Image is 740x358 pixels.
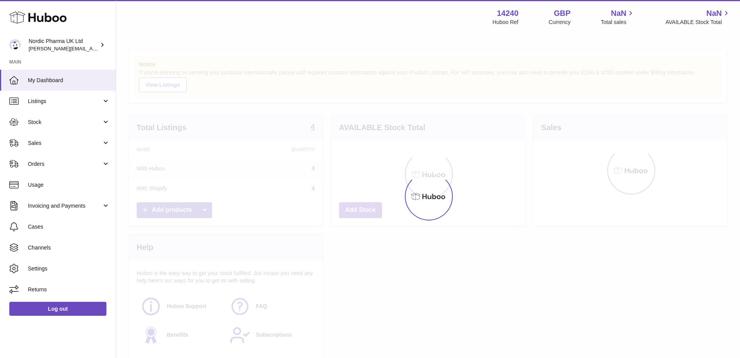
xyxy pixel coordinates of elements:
span: Usage [28,181,110,189]
span: Sales [28,139,102,147]
span: Settings [28,265,110,272]
div: Currency [549,19,571,26]
span: My Dashboard [28,77,110,84]
span: AVAILABLE Stock Total [665,19,731,26]
span: [PERSON_NAME][EMAIL_ADDRESS][DOMAIN_NAME] [29,45,155,52]
strong: 14240 [497,8,519,19]
span: Channels [28,244,110,251]
a: NaN AVAILABLE Stock Total [665,8,731,26]
img: joe.plant@parapharmdev.com [9,39,21,51]
span: Listings [28,98,102,105]
span: Orders [28,160,102,168]
a: Log out [9,302,106,316]
div: Nordic Pharma UK Ltd [29,38,98,52]
div: Huboo Ref [493,19,519,26]
a: NaN Total sales [601,8,635,26]
span: Returns [28,286,110,293]
span: Stock [28,119,102,126]
span: NaN [611,8,626,19]
span: Total sales [601,19,635,26]
span: Invoicing and Payments [28,202,102,210]
strong: GBP [554,8,570,19]
span: NaN [706,8,722,19]
span: Cases [28,223,110,231]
